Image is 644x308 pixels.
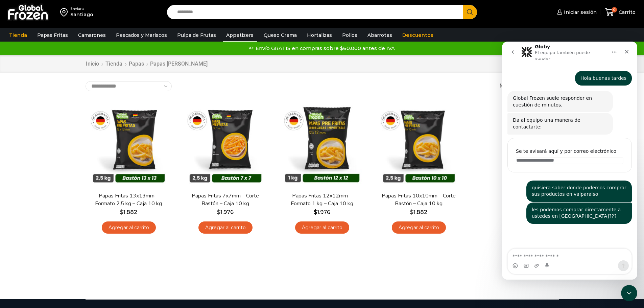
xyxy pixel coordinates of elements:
a: Inicio [86,60,99,68]
span: Iniciar sesión [562,9,597,16]
a: Camarones [75,29,109,42]
a: Papas Fritas 12x12mm – Formato 1 kg – Caja 10 kg [283,192,361,208]
span: $ [120,209,123,215]
a: 0 Carrito [603,4,637,20]
a: Papas Fritas 10x10mm – Corte Bastón – Caja 10 kg [380,192,457,208]
bdi: 1.976 [217,209,234,215]
a: Hortalizas [304,29,335,42]
a: Papas Fritas 7x7mm – Corte Bastón – Caja 10 kg [186,192,264,208]
select: Pedido de la tienda [86,81,172,91]
button: Search button [463,5,477,19]
div: Enviar a [70,6,93,11]
bdi: 1.882 [120,209,137,215]
a: Agregar al carrito: “Papas Fritas 12x12mm - Formato 1 kg - Caja 10 kg” [295,221,349,234]
span: $ [314,209,317,215]
iframe: Intercom live chat [621,285,637,301]
iframe: Intercom live chat [502,42,637,280]
a: Tienda [105,60,123,68]
a: Abarrotes [364,29,396,42]
a: Appetizers [223,29,257,42]
a: Pulpa de Frutas [174,29,219,42]
a: Queso Crema [260,29,300,42]
span: Mostrar [499,82,521,90]
div: Santiago [70,11,93,18]
img: address-field-icon.svg [60,6,70,18]
a: Agregar al carrito: “Papas Fritas 7x7mm - Corte Bastón - Caja 10 kg” [198,221,253,234]
span: Carrito [617,9,636,16]
bdi: 1.976 [314,209,330,215]
a: Papas Fritas [34,29,71,42]
a: Tienda [6,29,30,42]
bdi: 1.882 [410,209,427,215]
a: Agregar al carrito: “Papas Fritas 10x10mm - Corte Bastón - Caja 10 kg” [392,221,446,234]
a: Papas Fritas 13x13mm – Formato 2,5 kg – Caja 10 kg [90,192,167,208]
a: Iniciar sesión [555,5,597,19]
a: Agregar al carrito: “Papas Fritas 13x13mm - Formato 2,5 kg - Caja 10 kg” [102,221,156,234]
a: Pollos [339,29,361,42]
span: $ [217,209,220,215]
a: Pescados y Mariscos [113,29,170,42]
span: $ [410,209,413,215]
a: Papas [128,60,144,68]
h1: Papas [PERSON_NAME] [150,61,208,67]
a: Descuentos [399,29,437,42]
span: 0 [612,7,617,13]
nav: Breadcrumb [86,60,208,68]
